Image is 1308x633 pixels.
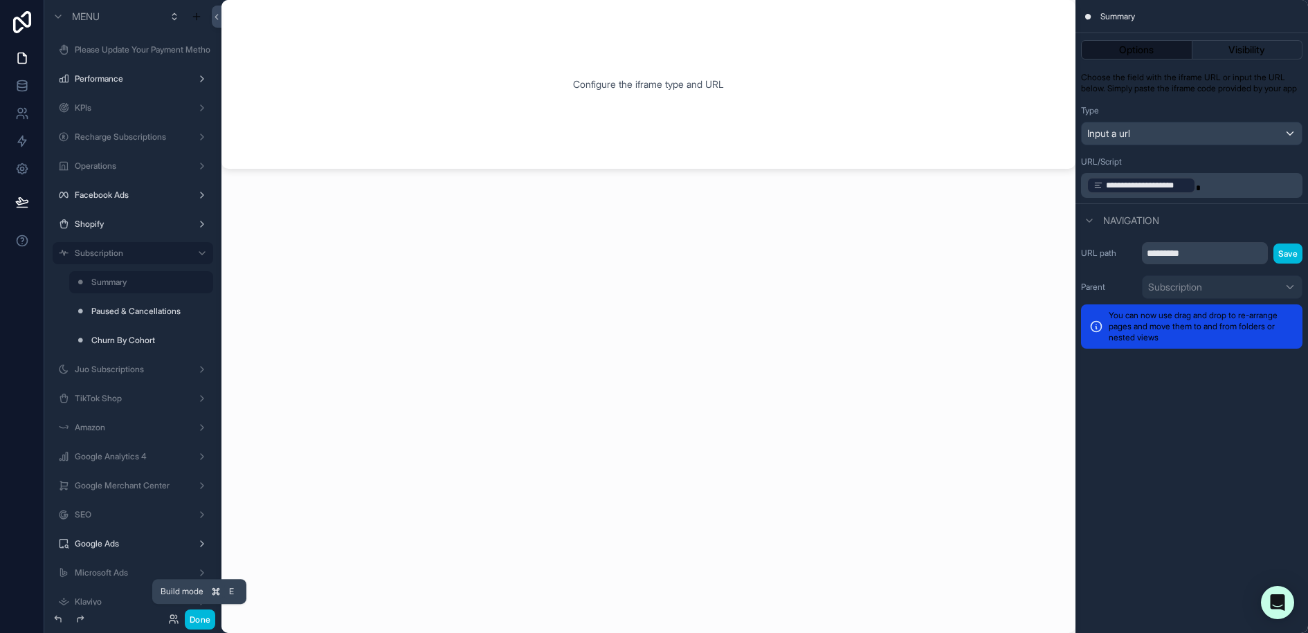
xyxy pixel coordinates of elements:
label: Google Ads [75,538,185,549]
label: Amazon [75,422,185,433]
button: Visibility [1192,40,1303,59]
label: Subscription [75,248,185,259]
span: Summary [1100,11,1135,22]
label: Summary [91,277,205,288]
label: Recharge Subscriptions [75,131,185,143]
label: Please Update Your Payment Method [75,44,210,55]
label: Google Merchant Center [75,480,185,491]
div: scrollable content [1081,173,1302,198]
label: URL path [1081,248,1136,259]
label: KPIs [75,102,185,113]
label: Churn By Cohort [91,335,205,346]
div: Open Intercom Messenger [1261,586,1294,619]
button: Subscription [1142,275,1302,299]
label: Google Analytics 4 [75,451,185,462]
span: E [226,586,237,597]
button: Done [185,609,215,630]
label: Operations [75,160,185,172]
label: Juo Subscriptions [75,364,185,375]
label: Performance [75,73,185,84]
label: SEO [75,509,185,520]
button: Save [1273,244,1302,264]
label: Paused & Cancellations [91,306,205,317]
label: Microsoft Ads [75,567,185,578]
label: Facebook Ads [75,190,185,201]
p: Choose the field with the iframe URL or input the URL below. Simply paste the iframe code provide... [1081,72,1302,94]
span: Build mode [161,586,203,597]
span: Input a url [1087,127,1130,140]
span: Subscription [1148,280,1202,294]
p: You can now use drag and drop to re-arrange pages and move them to and from folders or nested views [1109,310,1294,343]
label: Type [1081,105,1099,116]
button: Options [1081,40,1192,59]
label: URL/Script [1081,156,1122,167]
span: Navigation [1103,214,1159,228]
label: Shopify [75,219,185,230]
button: Input a url [1081,122,1302,145]
label: Klaviyo [75,596,185,607]
label: Parent [1081,282,1136,293]
label: TikTok Shop [75,393,185,404]
span: Menu [72,10,100,24]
